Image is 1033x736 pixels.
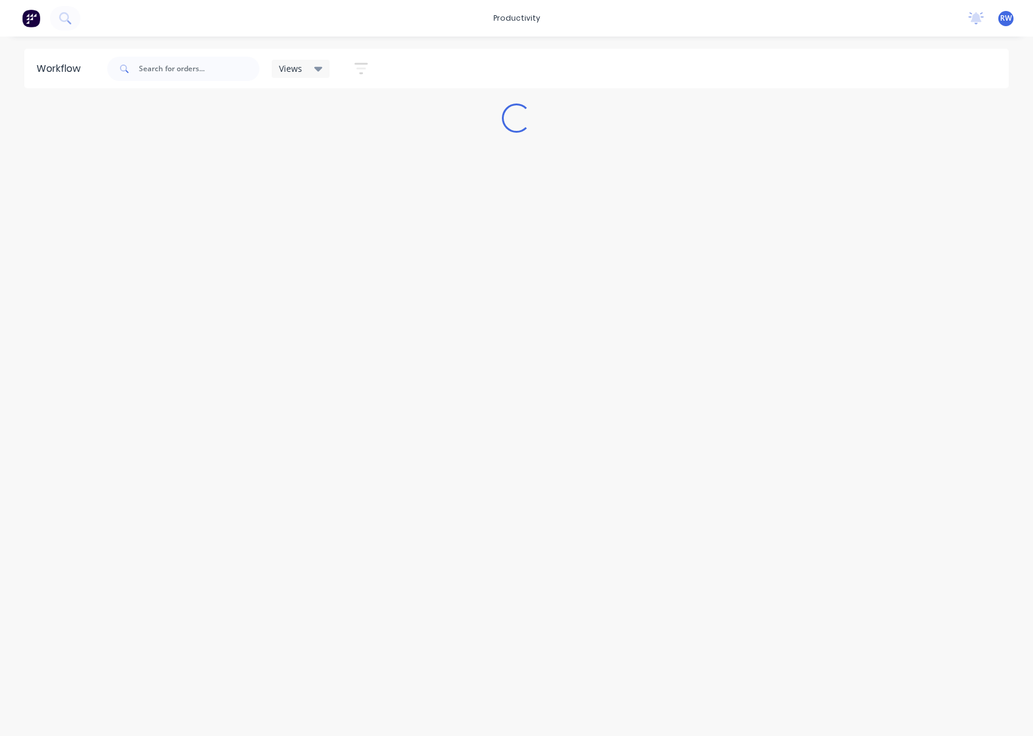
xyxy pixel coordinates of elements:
img: Factory [22,9,40,27]
span: RW [1000,13,1012,24]
div: Workflow [37,61,86,76]
span: Views [279,62,302,75]
input: Search for orders... [139,57,259,81]
div: productivity [487,9,546,27]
